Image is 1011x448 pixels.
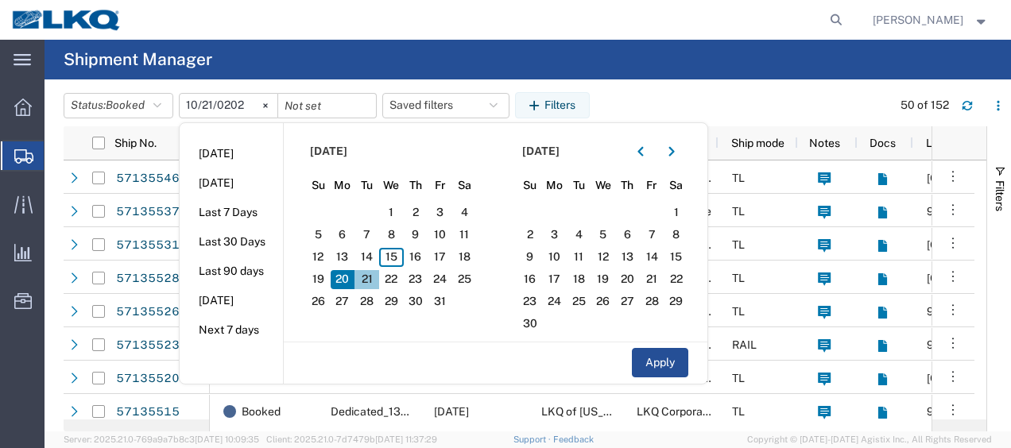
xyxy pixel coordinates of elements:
span: TL [732,172,745,184]
span: 15 [379,248,404,267]
span: 24 [428,270,452,289]
span: 3 [542,226,567,245]
span: [DATE] [522,143,560,160]
span: Mo [542,177,567,194]
span: 26 [306,292,331,311]
span: 6 [331,226,355,245]
button: Saved filters [382,93,509,118]
span: 16 [404,248,428,267]
span: We [379,177,404,194]
span: [DATE] 10:09:35 [195,434,259,444]
span: 13 [615,248,640,267]
span: Tu [354,177,379,194]
span: 5 [591,226,615,245]
span: Su [306,177,331,194]
span: 30 [518,315,543,334]
li: Next 7 days [180,315,283,345]
span: Robert Benette [873,11,963,29]
span: LKQ of Indiana - Avon, In [541,405,685,418]
span: Booked [106,98,145,111]
span: TL [732,205,745,218]
span: 5 [306,226,331,245]
span: Th [404,177,428,194]
span: 21 [640,270,664,289]
span: [DATE] 11:37:29 [375,434,437,444]
a: 57135523 [115,332,180,357]
a: 57135531 [115,232,180,257]
span: 20 [615,270,640,289]
span: 9 [518,248,543,267]
a: 57135515 [115,399,180,424]
span: 31 [428,292,452,311]
span: 4 [452,203,477,222]
span: 1 [379,203,404,222]
span: 19 [591,270,615,289]
div: 50 of 152 [901,97,949,114]
span: Client: 2025.21.0-7d7479b [266,434,437,444]
span: Notes [809,137,840,149]
span: 2 [518,226,543,245]
a: 57135526 [115,299,180,324]
span: 14 [640,248,664,267]
span: Ship No. [114,137,157,149]
h4: Shipment Manager [64,40,212,79]
button: [PERSON_NAME] [872,10,990,29]
button: Filters [515,92,590,118]
span: 19 [306,270,331,289]
span: 23 [518,292,543,311]
a: 57135546 [115,165,180,191]
span: Booked [242,395,281,428]
span: Location [926,137,970,149]
a: 57135537 [115,199,180,224]
span: 21 [354,270,379,289]
span: TL [732,372,745,384]
span: TL [732,272,745,284]
span: Ship mode [731,137,784,149]
span: 8 [379,226,404,245]
span: Server: 2025.21.0-769a9a7b8c3 [64,434,259,444]
a: 57135528 [115,265,180,291]
span: Fr [640,177,664,194]
span: 27 [331,292,355,311]
span: Su [518,177,543,194]
span: Dedicated_1340_1635_Eng Trans [331,405,504,418]
input: Not set [180,94,277,118]
span: 29 [664,292,688,311]
span: Docs [870,137,896,149]
span: Mo [331,177,355,194]
a: 57135520 [115,365,180,391]
span: 3 [428,203,452,222]
span: 24 [542,292,567,311]
span: 17 [428,248,452,267]
span: 22 [664,270,688,289]
span: 22 [379,270,404,289]
span: Tu [567,177,591,194]
li: Last 30 Days [180,227,283,257]
li: [DATE] [180,168,283,198]
span: Sa [452,177,477,194]
span: 12 [306,248,331,267]
span: 14 [354,248,379,267]
span: RAIL [732,338,757,351]
span: 2 [404,203,428,222]
span: TL [732,238,745,251]
span: 7 [640,226,664,245]
span: Fr [428,177,452,194]
span: 10 [428,226,452,245]
button: Apply [632,348,688,377]
input: Not set [278,94,376,118]
span: Filters [994,180,1006,211]
span: 28 [354,292,379,311]
span: 23 [404,270,428,289]
li: [DATE] [180,139,283,168]
span: 7 [354,226,379,245]
span: [DATE] [310,143,347,160]
a: Feedback [553,434,594,444]
span: TL [732,405,745,418]
span: Copyright © [DATE]-[DATE] Agistix Inc., All Rights Reserved [747,433,992,446]
span: We [591,177,615,194]
span: 12 [591,248,615,267]
span: 11/19/2025 [434,405,469,418]
span: 29 [379,292,404,311]
span: 30 [404,292,428,311]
